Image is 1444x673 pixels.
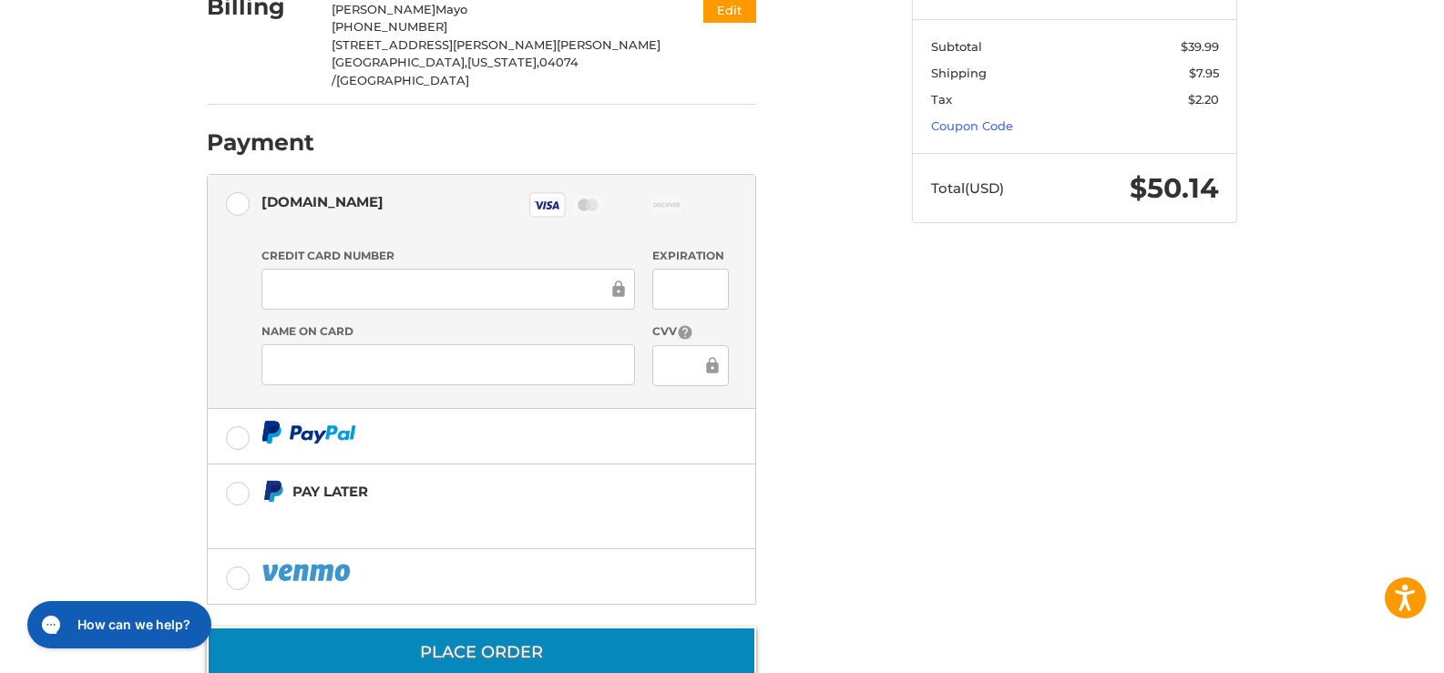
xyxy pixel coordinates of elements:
[332,37,661,52] span: [STREET_ADDRESS][PERSON_NAME][PERSON_NAME]
[336,73,469,87] span: [GEOGRAPHIC_DATA]
[1181,39,1219,54] span: $39.99
[292,476,641,506] div: Pay Later
[435,2,467,16] span: Mayo
[261,323,635,340] label: Name on Card
[261,248,635,264] label: Credit Card Number
[1189,66,1219,80] span: $7.95
[652,323,728,341] label: CVV
[467,55,539,69] span: [US_STATE],
[261,480,284,503] img: Pay Later icon
[207,128,314,157] h2: Payment
[332,55,579,87] span: 04074 /
[931,39,982,54] span: Subtotal
[332,55,467,69] span: [GEOGRAPHIC_DATA],
[1188,92,1219,107] span: $2.20
[261,421,356,444] img: PayPal icon
[18,595,217,655] iframe: Gorgias live chat messenger
[332,19,447,34] span: [PHONE_NUMBER]
[261,187,384,217] div: [DOMAIN_NAME]
[931,92,952,107] span: Tax
[931,118,1013,133] a: Coupon Code
[332,2,435,16] span: [PERSON_NAME]
[931,179,1004,197] span: Total (USD)
[261,561,354,584] img: PayPal icon
[1130,171,1219,205] span: $50.14
[652,248,728,264] label: Expiration
[261,510,642,526] iframe: PayPal Message 1
[931,66,987,80] span: Shipping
